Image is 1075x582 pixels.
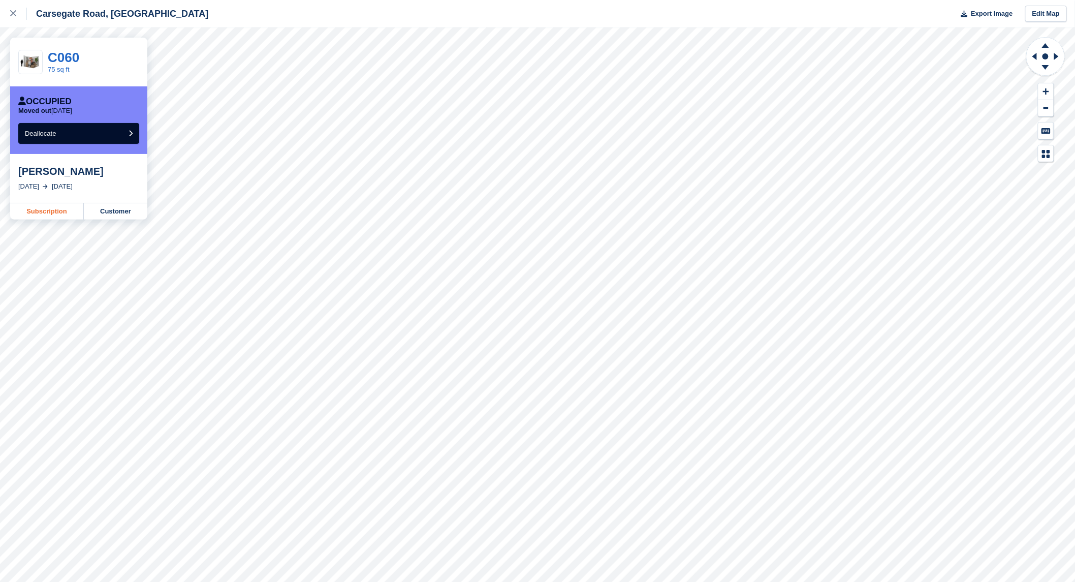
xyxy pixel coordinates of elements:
[52,181,73,192] div: [DATE]
[48,50,79,65] a: C060
[27,8,208,20] div: Carsegate Road, [GEOGRAPHIC_DATA]
[18,181,39,192] div: [DATE]
[18,97,72,107] div: Occupied
[43,185,48,189] img: arrow-right-light-icn-cde0832a797a2874e46488d9cf13f60e5c3a73dbe684e267c42b8395dfbc2abf.svg
[1025,6,1067,22] a: Edit Map
[18,123,139,144] button: Deallocate
[1038,100,1054,117] button: Zoom Out
[1038,145,1054,162] button: Map Legend
[1038,83,1054,100] button: Zoom In
[971,9,1013,19] span: Export Image
[18,107,72,115] p: [DATE]
[18,165,139,177] div: [PERSON_NAME]
[25,130,56,137] span: Deallocate
[18,107,51,114] span: Moved out
[84,203,147,220] a: Customer
[955,6,1013,22] button: Export Image
[10,203,84,220] a: Subscription
[48,66,70,73] a: 75 sq ft
[19,53,42,71] img: 64-sqft-unit.jpg
[1038,122,1054,139] button: Keyboard Shortcuts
